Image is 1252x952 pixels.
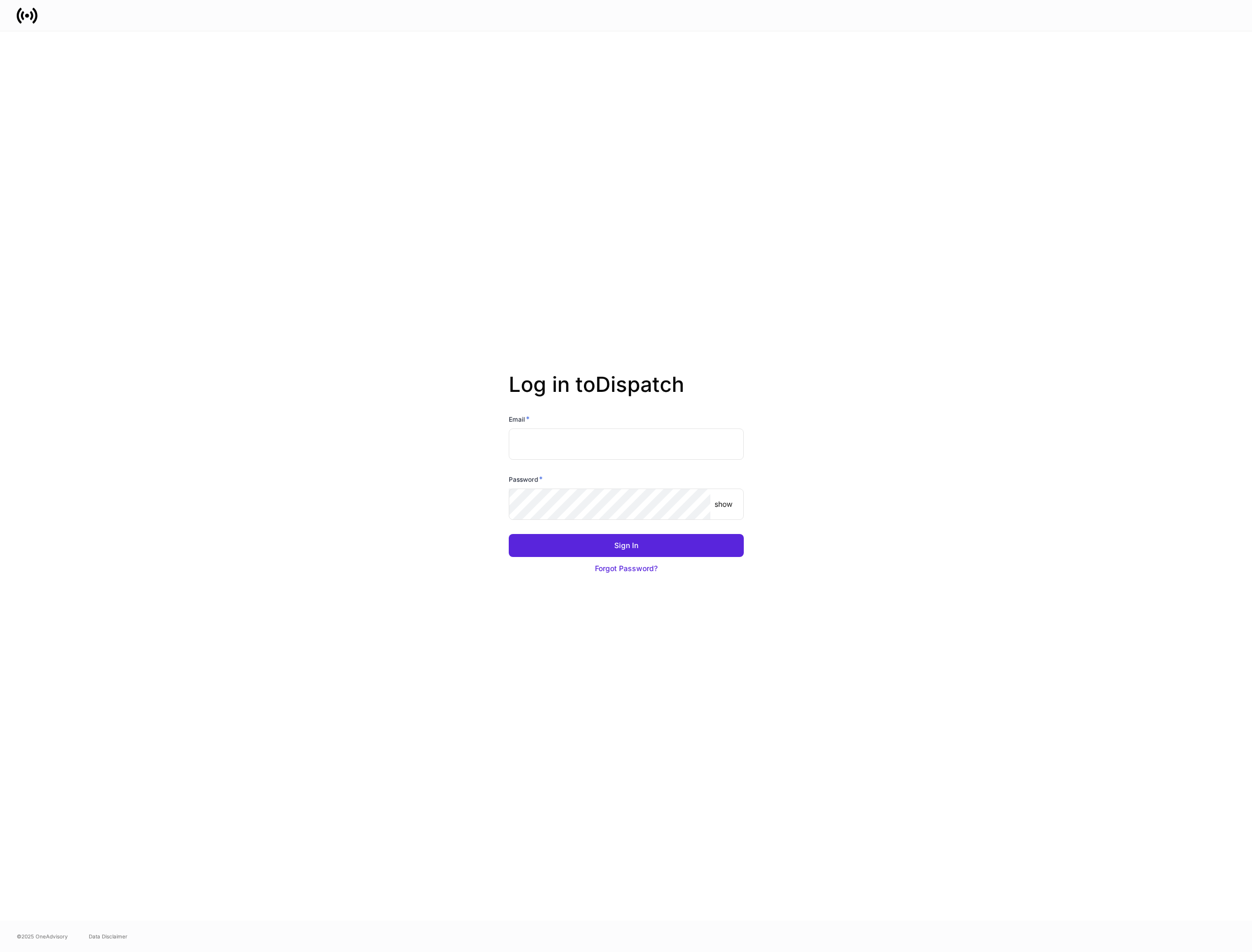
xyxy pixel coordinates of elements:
h2: Log in to Dispatch [509,372,744,414]
div: Sign In [614,540,638,551]
button: Forgot Password? [509,557,744,580]
div: Forgot Password? [595,563,658,574]
p: show [715,499,732,509]
span: © 2025 OneAdvisory [17,932,68,941]
a: Data Disclaimer [89,932,127,941]
h6: Email [509,414,530,424]
button: Sign In [509,534,744,557]
h6: Password [509,474,543,484]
